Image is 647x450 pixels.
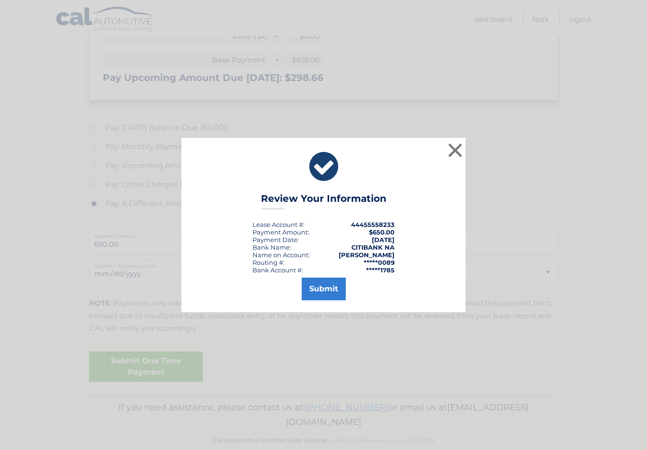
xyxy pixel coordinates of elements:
[372,236,395,243] span: [DATE]
[351,243,395,251] strong: CITIBANK NA
[261,193,386,209] h3: Review Your Information
[252,266,303,274] div: Bank Account #:
[252,236,297,243] span: Payment Date
[252,243,291,251] div: Bank Name:
[446,141,465,160] button: ×
[252,221,305,228] div: Lease Account #:
[369,228,395,236] span: $650.00
[252,236,299,243] div: :
[252,228,309,236] div: Payment Amount:
[302,278,346,300] button: Submit
[252,259,285,266] div: Routing #:
[339,251,395,259] strong: [PERSON_NAME]
[252,251,310,259] div: Name on Account:
[351,221,395,228] strong: 44455558233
